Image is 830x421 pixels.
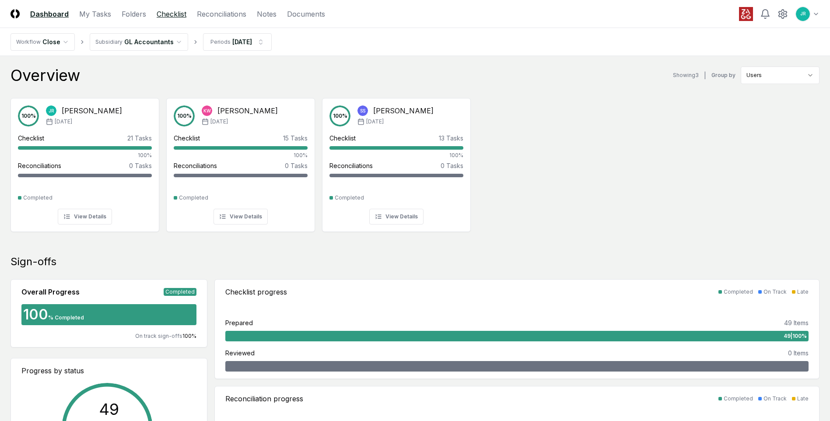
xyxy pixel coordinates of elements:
[329,133,356,143] div: Checklist
[285,161,308,170] div: 0 Tasks
[214,279,819,379] a: Checklist progressCompletedOn TrackLatePrepared49 Items49|100%Reviewed0 Items
[49,108,54,114] span: JR
[763,395,787,403] div: On Track
[322,91,471,232] a: 100%SS[PERSON_NAME][DATE]Checklist13 Tasks100%Reconciliations0 TasksCompletedView Details
[360,108,365,114] span: SS
[763,288,787,296] div: On Track
[62,105,122,116] div: [PERSON_NAME]
[166,91,315,232] a: 100%KW[PERSON_NAME][DATE]Checklist15 Tasks100%Reconciliations0 TasksCompletedView Details
[800,11,806,17] span: JR
[122,9,146,19] a: Folders
[23,194,53,202] div: Completed
[203,33,272,51] button: Periods[DATE]
[366,118,384,126] span: [DATE]
[724,288,753,296] div: Completed
[704,71,706,80] div: |
[225,393,303,404] div: Reconciliation progress
[179,194,208,202] div: Completed
[784,332,807,340] span: 49 | 100 %
[225,348,255,358] div: Reviewed
[283,133,308,143] div: 15 Tasks
[797,395,809,403] div: Late
[711,73,735,78] label: Group by
[95,38,123,46] div: Subsidiary
[225,318,253,327] div: Prepared
[164,288,196,296] div: Completed
[232,37,252,46] div: [DATE]
[18,133,44,143] div: Checklist
[58,209,112,225] button: View Details
[217,105,278,116] div: [PERSON_NAME]
[21,287,80,297] div: Overall Progress
[18,161,61,170] div: Reconciliations
[210,118,228,126] span: [DATE]
[214,209,268,225] button: View Details
[335,194,364,202] div: Completed
[11,255,819,269] div: Sign-offs
[739,7,753,21] img: ZAGG logo
[257,9,277,19] a: Notes
[129,161,152,170] div: 0 Tasks
[795,6,811,22] button: JR
[197,9,246,19] a: Reconciliations
[287,9,325,19] a: Documents
[30,9,69,19] a: Dashboard
[21,365,196,376] div: Progress by status
[182,333,196,339] span: 100 %
[329,161,373,170] div: Reconciliations
[174,161,217,170] div: Reconciliations
[11,33,272,51] nav: breadcrumb
[373,105,434,116] div: [PERSON_NAME]
[203,108,211,114] span: KW
[797,288,809,296] div: Late
[157,9,186,19] a: Checklist
[11,9,20,18] img: Logo
[788,348,809,358] div: 0 Items
[16,38,41,46] div: Workflow
[48,314,84,322] div: % Completed
[174,133,200,143] div: Checklist
[174,151,308,159] div: 100%
[18,151,152,159] div: 100%
[441,161,463,170] div: 0 Tasks
[225,287,287,297] div: Checklist progress
[210,38,231,46] div: Periods
[21,308,48,322] div: 100
[784,318,809,327] div: 49 Items
[439,133,463,143] div: 13 Tasks
[673,71,699,79] div: Showing 3
[329,151,463,159] div: 100%
[724,395,753,403] div: Completed
[11,91,159,232] a: 100%JR[PERSON_NAME][DATE]Checklist21 Tasks100%Reconciliations0 TasksCompletedView Details
[127,133,152,143] div: 21 Tasks
[55,118,72,126] span: [DATE]
[79,9,111,19] a: My Tasks
[135,333,182,339] span: On track sign-offs
[369,209,424,225] button: View Details
[11,67,80,84] div: Overview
